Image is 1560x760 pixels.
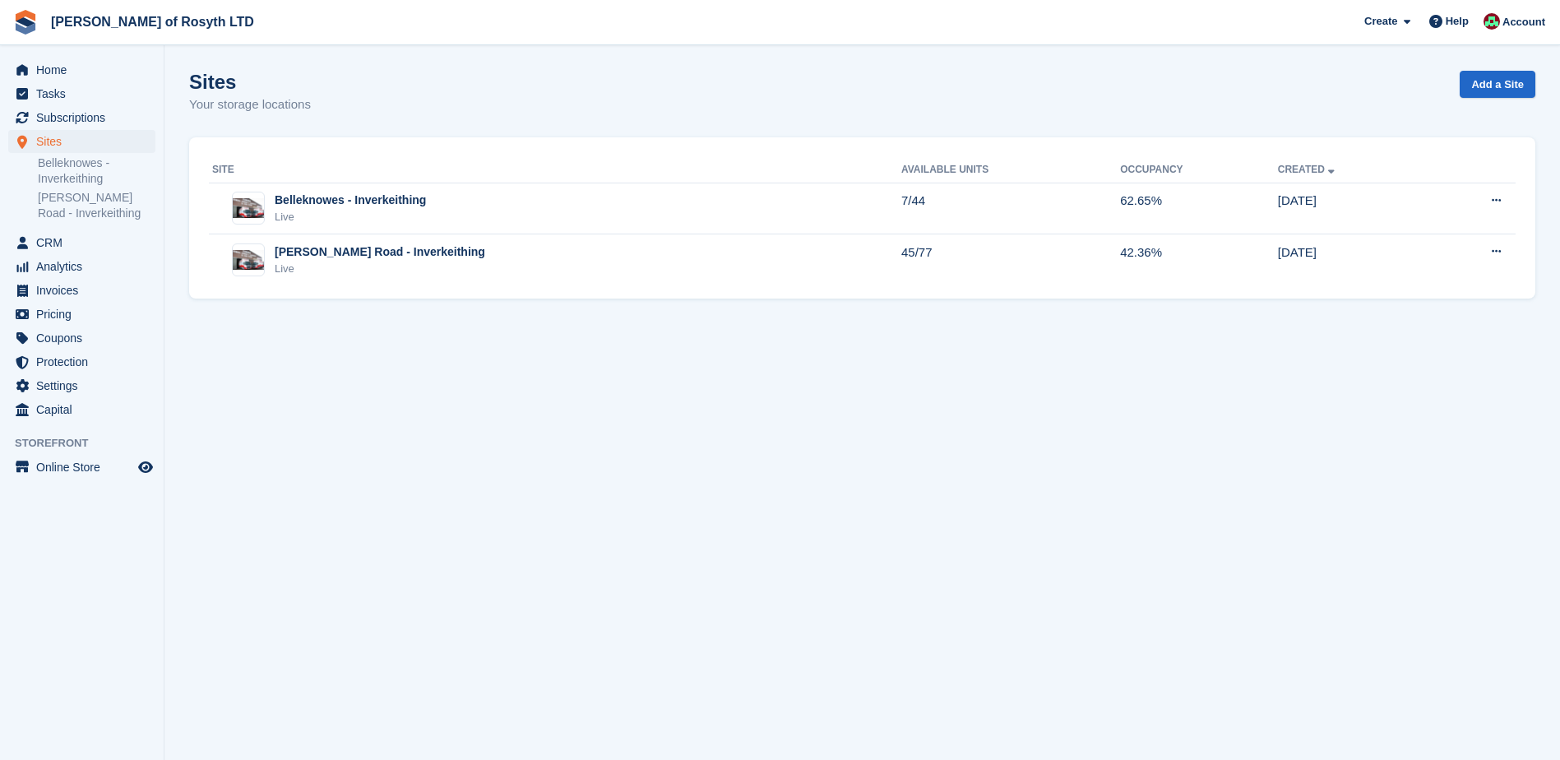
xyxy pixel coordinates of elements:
[901,157,1120,183] th: Available Units
[189,71,311,93] h1: Sites
[8,303,155,326] a: menu
[36,255,135,278] span: Analytics
[1278,164,1338,175] a: Created
[8,374,155,397] a: menu
[1446,13,1469,30] span: Help
[36,106,135,129] span: Subscriptions
[8,82,155,105] a: menu
[8,456,155,479] a: menu
[189,95,311,114] p: Your storage locations
[36,82,135,105] span: Tasks
[44,8,261,35] a: [PERSON_NAME] of Rosyth LTD
[275,243,485,261] div: [PERSON_NAME] Road - Inverkeithing
[275,192,426,209] div: Belleknowes - Inverkeithing
[36,398,135,421] span: Capital
[1278,234,1428,285] td: [DATE]
[36,350,135,373] span: Protection
[36,303,135,326] span: Pricing
[36,58,135,81] span: Home
[36,231,135,254] span: CRM
[8,398,155,421] a: menu
[275,209,426,225] div: Live
[1502,14,1545,30] span: Account
[1460,71,1535,98] a: Add a Site
[1364,13,1397,30] span: Create
[36,327,135,350] span: Coupons
[1120,157,1278,183] th: Occupancy
[1120,234,1278,285] td: 42.36%
[38,155,155,187] a: Belleknowes - Inverkeithing
[8,327,155,350] a: menu
[136,457,155,477] a: Preview store
[233,250,264,270] img: Image of Boreland Road - Inverkeithing site
[209,157,901,183] th: Site
[36,279,135,302] span: Invoices
[8,130,155,153] a: menu
[8,231,155,254] a: menu
[8,255,155,278] a: menu
[36,130,135,153] span: Sites
[275,261,485,277] div: Live
[13,10,38,35] img: stora-icon-8386f47178a22dfd0bd8f6a31ec36ba5ce8667c1dd55bd0f319d3a0aa187defe.svg
[901,234,1120,285] td: 45/77
[233,198,264,218] img: Image of Belleknowes - Inverkeithing site
[8,279,155,302] a: menu
[36,374,135,397] span: Settings
[15,435,164,452] span: Storefront
[8,106,155,129] a: menu
[38,190,155,221] a: [PERSON_NAME] Road - Inverkeithing
[901,183,1120,234] td: 7/44
[1120,183,1278,234] td: 62.65%
[1484,13,1500,30] img: Anne Thomson
[36,456,135,479] span: Online Store
[1278,183,1428,234] td: [DATE]
[8,58,155,81] a: menu
[8,350,155,373] a: menu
